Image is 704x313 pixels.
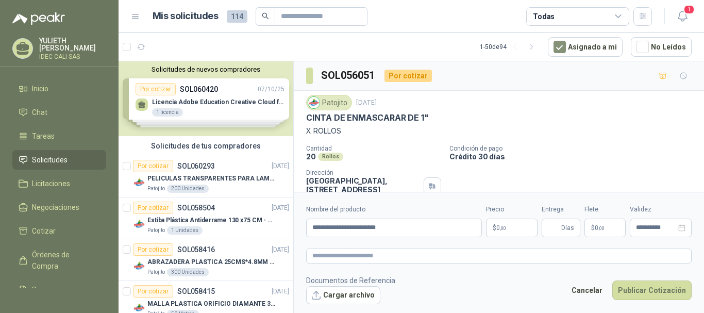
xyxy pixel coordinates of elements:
p: $ 0,00 [584,219,626,237]
p: Dirección [306,169,420,176]
p: SOL060293 [177,162,215,170]
p: [DATE] [272,287,289,296]
div: Solicitudes de nuevos compradoresPor cotizarSOL06042007/10/25 Licencia Adobe Education Creative C... [119,61,293,136]
p: [DATE] [272,203,289,213]
p: SOL058416 [177,246,215,253]
div: 1 - 50 de 94 [480,39,540,55]
h3: SOL056051 [321,68,376,84]
button: Cancelar [566,281,608,300]
span: 0 [496,225,506,231]
p: CINTA DE ENMASCARAR DE 1" [306,112,429,123]
p: Crédito 30 días [449,152,700,161]
div: Rollos [318,153,343,161]
img: Company Logo [133,218,145,230]
span: Días [561,219,574,237]
span: ,00 [500,225,506,231]
img: Logo peakr [12,12,65,25]
div: 200 Unidades [167,185,209,193]
button: Solicitudes de nuevos compradores [123,65,289,73]
p: Patojito [147,185,165,193]
p: [DATE] [272,245,289,255]
img: Company Logo [133,176,145,189]
a: Chat [12,103,106,122]
button: Publicar Cotización [612,281,692,300]
div: Por cotizar [133,160,173,172]
img: Company Logo [308,97,320,108]
div: Por cotizar [133,202,173,214]
span: 114 [227,10,247,23]
label: Validez [630,205,692,215]
span: Órdenes de Compra [32,249,96,272]
h1: Mis solicitudes [153,9,219,24]
label: Nombre del producto [306,205,482,215]
p: SOL058415 [177,288,215,295]
p: [GEOGRAPHIC_DATA], [STREET_ADDRESS] Santander de Quilichao , Cauca [306,176,420,203]
div: Solicitudes de tus compradores [119,136,293,156]
p: [DATE] [272,161,289,171]
a: Inicio [12,79,106,98]
p: Estiba Plástica Antiderrame 130 x75 CM - Capacidad 180-200 Litros [147,216,276,225]
p: X ROLLOS [306,125,692,137]
p: [DATE] [356,98,377,108]
span: 0 [595,225,605,231]
div: Patojito [306,95,352,110]
p: Patojito [147,226,165,235]
p: Condición de pago [449,145,700,152]
p: SOL058504 [177,204,215,211]
span: 1 [683,5,695,14]
p: ABRAZADERA PLASTICA 25CMS*4.8MM NEGRA [147,257,276,267]
span: Chat [32,107,47,118]
div: Por cotizar [133,243,173,256]
p: $0,00 [486,219,538,237]
a: Tareas [12,126,106,146]
span: $ [591,225,595,231]
a: Órdenes de Compra [12,245,106,276]
img: Company Logo [133,260,145,272]
div: 300 Unidades [167,268,209,276]
button: 1 [673,7,692,26]
a: Licitaciones [12,174,106,193]
label: Entrega [542,205,580,215]
a: Por cotizarSOL058416[DATE] Company LogoABRAZADERA PLASTICA 25CMS*4.8MM NEGRAPatojito300 Unidades [119,239,293,281]
p: PELICULAS TRANSPARENTES PARA LAMINADO EN CALIENTE [147,174,276,184]
span: Licitaciones [32,178,70,189]
a: Solicitudes [12,150,106,170]
a: Remisiones [12,280,106,300]
span: ,00 [598,225,605,231]
a: Por cotizarSOL060293[DATE] Company LogoPELICULAS TRANSPARENTES PARA LAMINADO EN CALIENTEPatojito2... [119,156,293,197]
div: Por cotizar [133,285,173,298]
span: Solicitudes [32,154,68,166]
div: 1 Unidades [167,226,203,235]
span: Cotizar [32,225,56,237]
button: Cargar archivo [306,286,380,305]
div: Todas [533,11,555,22]
label: Flete [584,205,626,215]
a: Negociaciones [12,197,106,217]
p: IDEC CALI SAS [39,54,106,60]
a: Por cotizarSOL058504[DATE] Company LogoEstiba Plástica Antiderrame 130 x75 CM - Capacidad 180-200... [119,197,293,239]
p: Cantidad [306,145,441,152]
button: Asignado a mi [548,37,623,57]
span: Inicio [32,83,48,94]
p: MALLA PLASTICA ORIFICIO DIAMANTE 3MM [147,299,276,309]
span: search [262,12,269,20]
p: Documentos de Referencia [306,275,395,286]
span: Tareas [32,130,55,142]
p: 20 [306,152,316,161]
span: Remisiones [32,284,70,295]
p: YULIETH [PERSON_NAME] [39,37,106,52]
p: Patojito [147,268,165,276]
a: Cotizar [12,221,106,241]
button: No Leídos [631,37,692,57]
span: Negociaciones [32,202,79,213]
div: Por cotizar [384,70,432,82]
label: Precio [486,205,538,215]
